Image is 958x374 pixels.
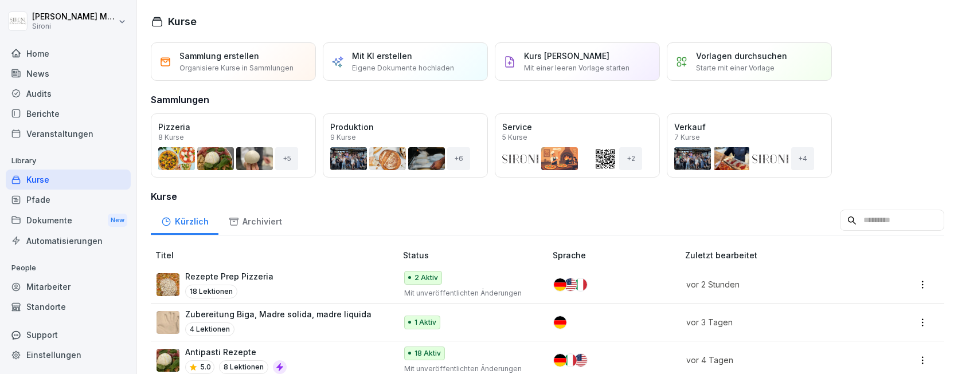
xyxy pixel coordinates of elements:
[151,206,218,235] a: Kürzlich
[185,322,234,336] p: 4 Lektionen
[151,93,209,107] h3: Sammlungen
[151,113,316,178] a: Pizzeria8 Kurse+5
[674,134,700,141] p: 7 Kurse
[404,364,534,374] p: Mit unveröffentlichten Änderungen
[352,50,412,62] p: Mit KI erstellen
[447,147,470,170] div: + 6
[6,259,131,277] p: People
[275,147,298,170] div: + 5
[403,249,548,261] p: Status
[155,249,398,261] p: Titel
[200,362,211,372] p: 5.0
[6,190,131,210] a: Pfade
[218,206,292,235] a: Archiviert
[791,147,814,170] div: + 4
[32,12,116,22] p: [PERSON_NAME] Malec
[554,354,566,367] img: de.svg
[524,50,609,62] p: Kurs [PERSON_NAME]
[185,308,372,320] p: Zubereitung Biga, Madre solida, madre liquida
[415,273,438,283] p: 2 Aktiv
[151,190,944,203] h3: Kurse
[574,278,587,291] img: it.svg
[524,63,629,73] p: Mit einer leeren Vorlage starten
[6,297,131,317] a: Standorte
[696,50,787,62] p: Vorlagen durchsuchen
[674,121,824,133] p: Verkauf
[179,50,259,62] p: Sammlung erstellen
[6,231,131,251] a: Automatisierungen
[495,113,660,178] a: Service5 Kurse+2
[415,317,436,328] p: 1 Aktiv
[179,63,294,73] p: Organisiere Kurse in Sammlungen
[157,311,179,334] img: ekvwbgorvm2ocewxw43lsusz.png
[323,113,488,178] a: Produktion9 Kurse+6
[6,325,131,345] div: Support
[6,277,131,297] a: Mitarbeiter
[158,134,184,141] p: 8 Kurse
[667,113,832,178] a: Verkauf7 Kurse+4
[502,134,527,141] p: 5 Kurse
[696,63,775,73] p: Starte mit einer Vorlage
[158,121,308,133] p: Pizzeria
[330,121,480,133] p: Produktion
[6,44,131,64] a: Home
[686,278,864,290] p: vor 2 Stunden
[554,316,566,329] img: de.svg
[619,147,642,170] div: + 2
[6,210,131,231] a: DokumenteNew
[185,270,273,282] p: Rezepte Prep Pizzeria
[574,354,587,367] img: us.svg
[502,121,652,133] p: Service
[685,249,878,261] p: Zuletzt bearbeitet
[352,63,454,73] p: Eigene Dokumente hochladen
[6,124,131,144] a: Veranstaltungen
[6,84,131,104] a: Audits
[330,134,356,141] p: 9 Kurse
[185,285,237,298] p: 18 Lektionen
[564,354,577,367] img: it.svg
[686,316,864,328] p: vor 3 Tagen
[168,14,197,29] h1: Kurse
[6,104,131,124] a: Berichte
[6,170,131,190] a: Kurse
[185,346,287,358] p: Antipasti Rezepte
[404,288,534,298] p: Mit unveröffentlichten Änderungen
[6,345,131,365] a: Einstellungen
[157,349,179,372] img: pak3lu93rb7wwt42kbfr1gbm.png
[553,249,681,261] p: Sprache
[415,348,441,359] p: 18 Aktiv
[157,273,179,296] img: t8ry6q6yg4tyn67dbydlhqpn.png
[32,22,116,30] p: Sironi
[564,278,577,291] img: us.svg
[6,64,131,84] a: News
[6,210,131,231] div: Dokumente
[554,278,566,291] img: de.svg
[686,354,864,366] p: vor 4 Tagen
[6,152,131,170] p: Library
[219,360,268,374] p: 8 Lektionen
[108,214,127,227] div: New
